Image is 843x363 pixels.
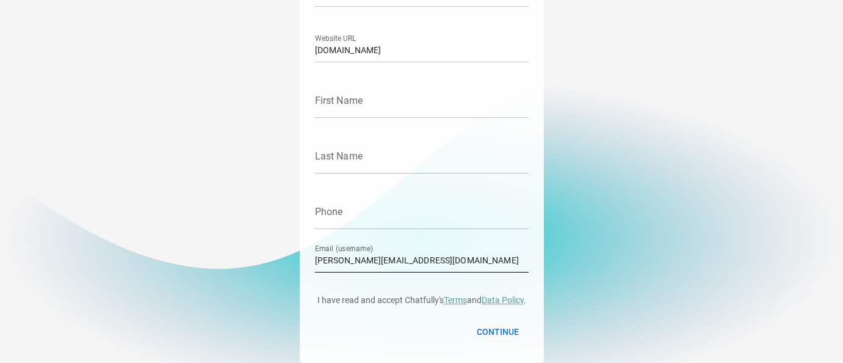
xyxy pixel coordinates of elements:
button: Continue [472,321,524,343]
div: I have read and accept Chatfully's and . [315,294,529,307]
input: Last Name [315,139,529,174]
input: Phone [315,195,529,229]
a: Data Policy [482,295,524,305]
a: Terms [444,295,467,305]
span: Continue [477,324,519,339]
input: First Name [315,84,529,118]
input: Website URL [315,28,529,62]
input: Email (username) [315,238,529,273]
